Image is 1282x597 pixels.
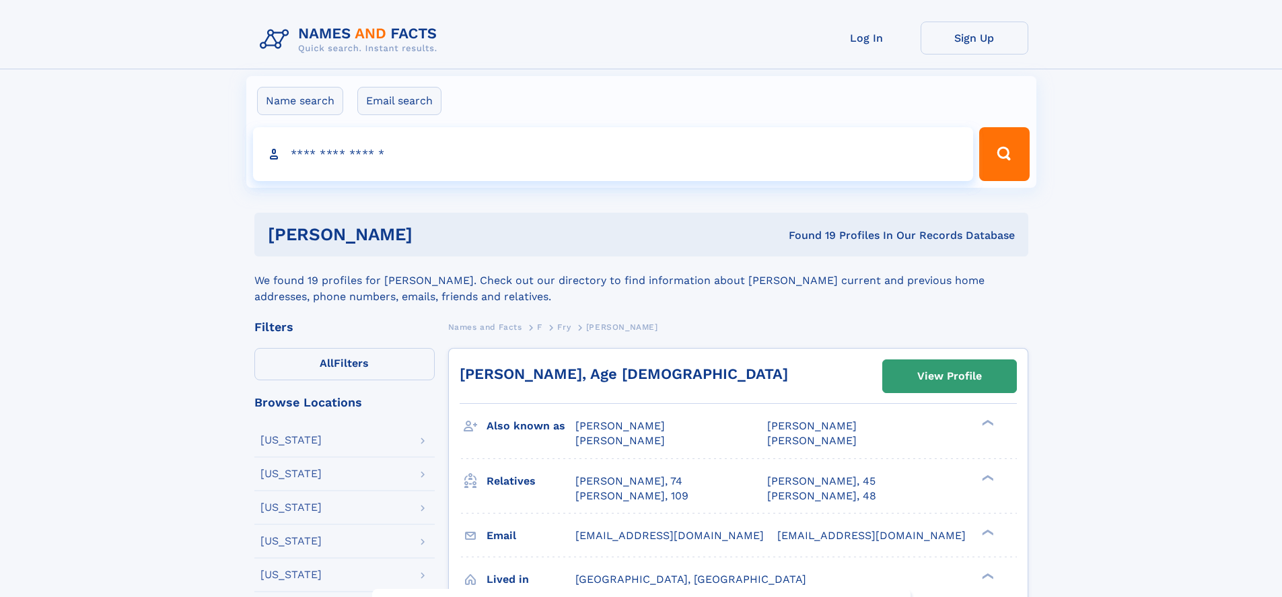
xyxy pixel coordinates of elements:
[260,435,322,446] div: [US_STATE]
[320,357,334,370] span: All
[487,470,575,493] h3: Relatives
[978,528,995,536] div: ❯
[600,228,1015,243] div: Found 19 Profiles In Our Records Database
[883,360,1016,392] a: View Profile
[575,474,682,489] a: [PERSON_NAME], 74
[767,474,876,489] a: [PERSON_NAME], 45
[557,322,571,332] span: Fry
[813,22,921,55] a: Log In
[254,348,435,380] label: Filters
[268,226,601,243] h1: [PERSON_NAME]
[260,468,322,479] div: [US_STATE]
[978,473,995,482] div: ❯
[460,365,788,382] a: [PERSON_NAME], Age [DEMOGRAPHIC_DATA]
[767,489,876,503] a: [PERSON_NAME], 48
[487,568,575,591] h3: Lived in
[254,22,448,58] img: Logo Names and Facts
[254,396,435,409] div: Browse Locations
[917,361,982,392] div: View Profile
[257,87,343,115] label: Name search
[575,529,764,542] span: [EMAIL_ADDRESS][DOMAIN_NAME]
[777,529,966,542] span: [EMAIL_ADDRESS][DOMAIN_NAME]
[487,524,575,547] h3: Email
[357,87,441,115] label: Email search
[575,419,665,432] span: [PERSON_NAME]
[978,571,995,580] div: ❯
[254,256,1028,305] div: We found 19 profiles for [PERSON_NAME]. Check out our directory to find information about [PERSON...
[253,127,974,181] input: search input
[979,127,1029,181] button: Search Button
[254,321,435,333] div: Filters
[586,322,658,332] span: [PERSON_NAME]
[767,419,857,432] span: [PERSON_NAME]
[537,318,542,335] a: F
[537,322,542,332] span: F
[557,318,571,335] a: Fry
[575,434,665,447] span: [PERSON_NAME]
[260,502,322,513] div: [US_STATE]
[575,489,688,503] a: [PERSON_NAME], 109
[921,22,1028,55] a: Sign Up
[448,318,522,335] a: Names and Facts
[767,434,857,447] span: [PERSON_NAME]
[487,415,575,437] h3: Also known as
[575,573,806,586] span: [GEOGRAPHIC_DATA], [GEOGRAPHIC_DATA]
[260,569,322,580] div: [US_STATE]
[978,419,995,427] div: ❯
[260,536,322,547] div: [US_STATE]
